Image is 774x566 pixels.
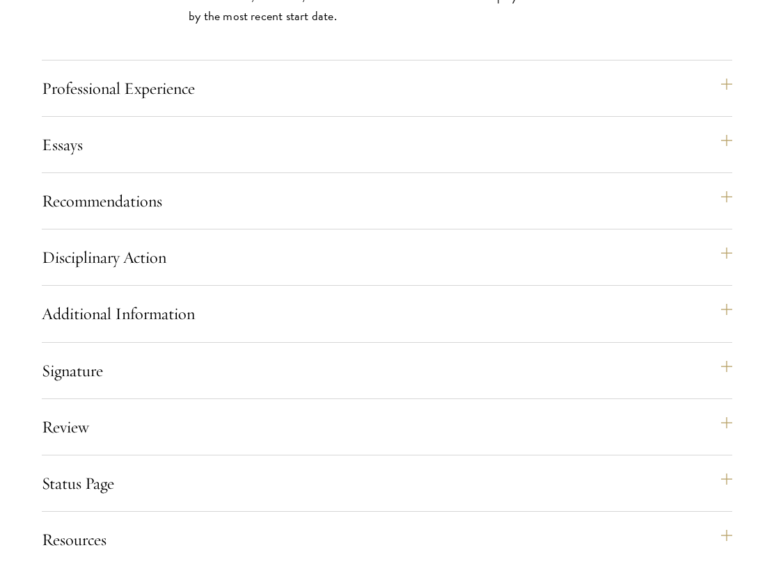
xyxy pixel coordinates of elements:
[42,312,732,346] button: Additional Information
[42,482,732,515] button: Status Page
[42,256,732,289] button: Disciplinary Action
[42,87,732,120] button: Professional Experience
[42,426,732,459] button: Review
[42,369,732,403] button: Signature
[42,143,732,177] button: Essays
[42,200,732,233] button: Recommendations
